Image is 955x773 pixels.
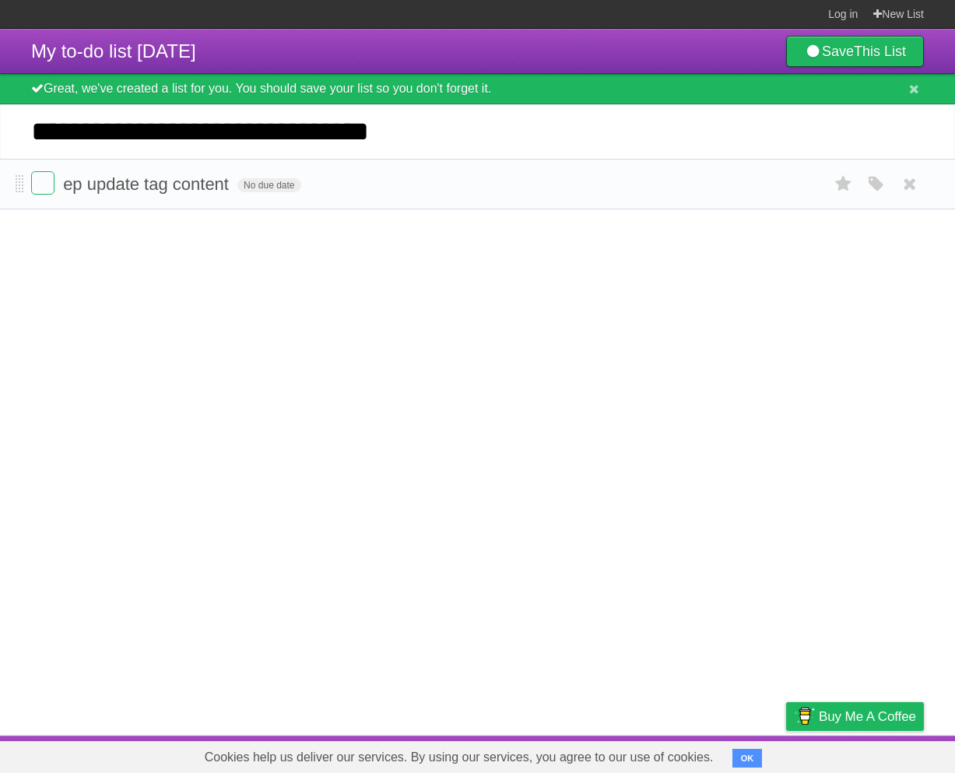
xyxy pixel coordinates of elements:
[31,40,196,61] span: My to-do list [DATE]
[786,36,924,67] a: SaveThis List
[786,702,924,731] a: Buy me a coffee
[31,171,54,195] label: Done
[63,174,233,194] span: ep update tag content
[794,703,815,729] img: Buy me a coffee
[826,740,924,769] a: Suggest a feature
[819,703,916,730] span: Buy me a coffee
[713,740,747,769] a: Terms
[189,742,729,773] span: Cookies help us deliver our services. By using our services, you agree to our use of cookies.
[766,740,806,769] a: Privacy
[579,740,612,769] a: About
[630,740,693,769] a: Developers
[732,749,763,768] button: OK
[829,171,858,197] label: Star task
[237,178,300,192] span: No due date
[854,44,906,59] b: This List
